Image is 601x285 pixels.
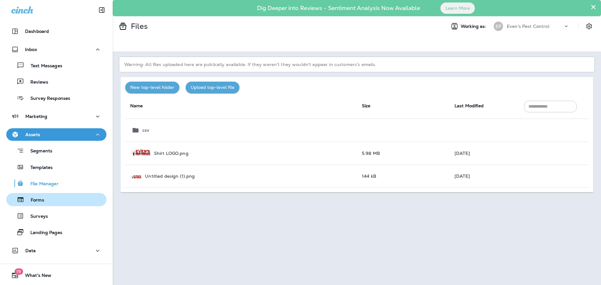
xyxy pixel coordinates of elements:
p: Reviews [24,79,48,85]
p: Warning: All files uploaded here are publically available. If they weren't they wouldn't appear i... [119,57,595,72]
button: Survey Responses [6,91,106,104]
p: Text Messages [24,63,62,69]
button: Surveys [6,209,106,222]
span: Last Modified [455,103,484,109]
p: Files [128,22,148,31]
button: 19What's New [6,269,106,282]
p: Shirt LOGO.png [154,151,188,156]
button: Inbox [6,43,106,56]
button: Close [590,2,596,12]
p: Dig Deeper into Reviews - Sentiment Analysis Now Available [239,7,438,9]
span: What's New [19,273,51,280]
p: Survey Responses [24,96,70,102]
img: Untitled%20design%20(1).png [131,172,142,180]
p: Assets [25,132,40,137]
button: Assets [6,128,106,141]
span: Size [362,103,371,109]
p: csv [142,128,149,133]
span: 19 [14,268,23,275]
p: Templates [24,165,53,171]
span: Name [130,103,143,109]
button: Marketing [6,110,106,123]
img: Shirt%20LOGO.png [131,149,151,157]
p: Surveys [24,214,48,220]
button: Text Messages [6,59,106,72]
button: Learn More [440,3,475,14]
p: Dashboard [25,29,49,34]
div: EP [494,22,503,31]
button: New top-level folder [125,82,179,93]
td: [DATE] [449,165,519,187]
button: Segments [6,144,106,157]
p: Untitled design (1).png [145,174,195,179]
p: Forms [24,197,44,203]
button: File Manager [6,177,106,190]
td: 144 kB [357,165,449,187]
p: Data [25,248,36,253]
p: Inbox [25,47,37,52]
span: Working as: [461,24,487,29]
button: Upload top-level file [186,82,239,93]
button: Settings [583,21,595,32]
button: Collapse Sidebar [93,4,110,16]
td: 5.98 MB [357,142,449,165]
button: Data [6,244,106,257]
p: File Manager [24,181,59,187]
td: [DATE] [449,142,519,165]
p: Marketing [25,114,47,119]
button: Forms [6,193,106,206]
button: Reviews [6,75,106,88]
p: Segments [24,148,52,155]
button: Templates [6,160,106,174]
p: Even's Pest Control [507,24,549,29]
p: Landing Pages [24,230,62,236]
button: Dashboard [6,25,106,38]
button: Landing Pages [6,226,106,239]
